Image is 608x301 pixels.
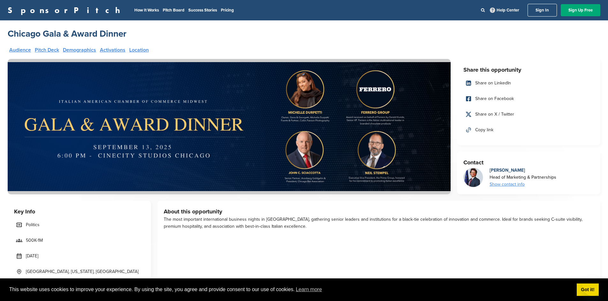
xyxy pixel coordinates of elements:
[129,47,149,53] a: Location
[164,216,594,230] div: The most important international business nights in [GEOGRAPHIC_DATA], gathering senior leaders a...
[8,59,451,194] img: Sponsorpitch &
[475,111,514,118] span: Share on X / Twitter
[63,47,96,53] a: Demographics
[26,253,38,260] span: [DATE]
[463,76,594,90] a: Share on LinkedIn
[464,168,483,187] img: 456091337 3888871618063310 4174412851887220271 n
[463,108,594,121] a: Share on X / Twitter
[8,28,126,39] a: Chicago Gala & Award Dinner
[26,221,40,228] span: Politics
[9,285,572,294] span: This website uses cookies to improve your experience. By using the site, you agree and provide co...
[490,174,556,181] div: Head of Marketing & Partnerships
[8,6,124,14] a: SponsorPitch
[295,285,323,294] a: learn more about cookies
[463,158,594,167] h3: Contact
[490,167,556,174] div: [PERSON_NAME]
[475,95,514,102] span: Share on Facebook
[490,181,556,188] div: Show contact info
[188,8,217,13] a: Success Stories
[9,47,31,53] a: Audience
[26,268,139,275] span: [GEOGRAPHIC_DATA], [US_STATE], [GEOGRAPHIC_DATA]
[475,80,511,87] span: Share on LinkedIn
[14,207,145,216] h3: Key Info
[489,6,521,14] a: Help Center
[163,8,184,13] a: Pitch Board
[463,92,594,105] a: Share on Facebook
[463,123,594,137] a: Copy link
[134,8,159,13] a: How It Works
[221,8,234,13] a: Pricing
[475,126,493,133] span: Copy link
[35,47,59,53] a: Pitch Deck
[528,4,557,17] a: Sign In
[561,4,600,16] a: Sign Up Free
[577,283,599,296] a: dismiss cookie message
[26,237,43,244] span: 500K-1M
[100,47,125,53] a: Activations
[582,276,603,296] iframe: Button to launch messaging window
[463,65,594,74] h3: Share this opportunity
[164,207,594,216] h3: About this opportunity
